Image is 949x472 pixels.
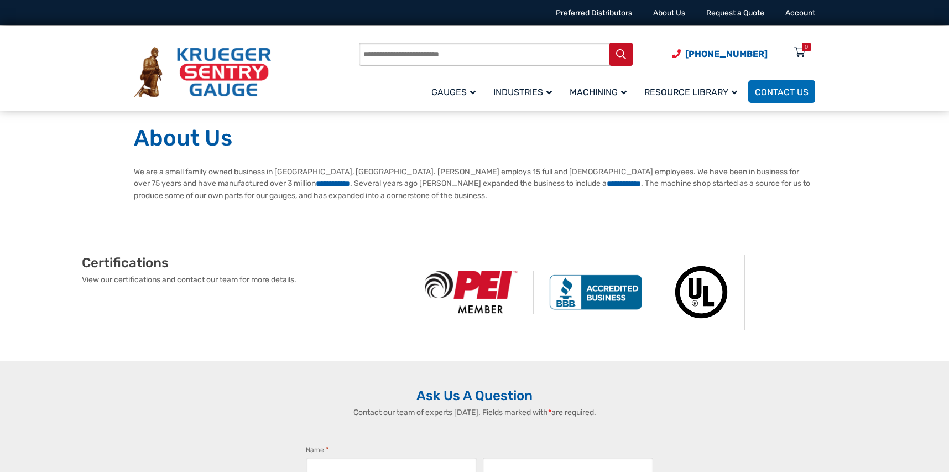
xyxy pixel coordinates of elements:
[638,79,748,105] a: Resource Library
[805,43,808,51] div: 0
[487,79,563,105] a: Industries
[556,8,632,18] a: Preferred Distributors
[653,8,685,18] a: About Us
[534,274,658,310] img: BBB
[672,47,768,61] a: Phone Number (920) 434-8860
[134,125,815,152] h1: About Us
[306,444,329,455] legend: Name
[570,87,627,97] span: Machining
[563,79,638,105] a: Machining
[706,8,764,18] a: Request a Quote
[82,255,409,271] h2: Certifications
[431,87,476,97] span: Gauges
[82,274,409,286] p: View our certifications and contact our team for more details.
[785,8,815,18] a: Account
[295,407,654,418] p: Contact our team of experts [DATE]. Fields marked with are required.
[658,255,745,330] img: Underwriters Laboratories
[755,87,809,97] span: Contact Us
[134,47,271,98] img: Krueger Sentry Gauge
[134,166,815,201] p: We are a small family owned business in [GEOGRAPHIC_DATA], [GEOGRAPHIC_DATA]. [PERSON_NAME] emplo...
[644,87,737,97] span: Resource Library
[425,79,487,105] a: Gauges
[409,271,534,313] img: PEI Member
[685,49,768,59] span: [PHONE_NUMBER]
[748,80,815,103] a: Contact Us
[134,387,815,404] h2: Ask Us A Question
[493,87,552,97] span: Industries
